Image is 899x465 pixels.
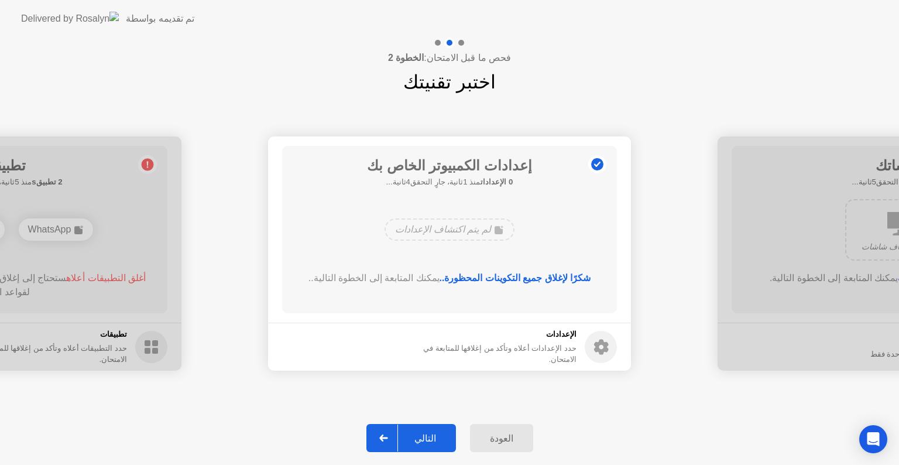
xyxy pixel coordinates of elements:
[385,218,514,241] div: لم يتم اكتشاف الإعدادات
[481,177,513,186] b: 0 الإعدادات
[403,68,496,96] h1: اختبر تقنيتك
[299,271,601,285] div: يمكنك المتابعة إلى الخطوة التالية..
[399,329,577,340] h5: الإعدادات
[388,53,424,63] b: الخطوة 2
[367,155,532,176] h1: إعدادات الكمبيوتر الخاص بك
[440,273,591,283] b: شكرًا لإغلاق جميع التكوينات المحظورة..
[859,425,887,453] div: Open Intercom Messenger
[126,12,194,26] div: تم تقديمه بواسطة
[366,424,456,452] button: التالي
[398,433,452,444] div: التالي
[399,343,577,365] div: حدد الإعدادات أعلاه وتأكد من إغلاقها للمتابعة في الامتحان.
[473,433,530,444] div: العودة
[21,12,119,25] img: Delivered by Rosalyn
[367,176,532,188] h5: منذ 1ثانية، جارٍ التحقق4ثانية...
[388,51,511,65] h4: فحص ما قبل الامتحان:
[470,424,533,452] button: العودة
